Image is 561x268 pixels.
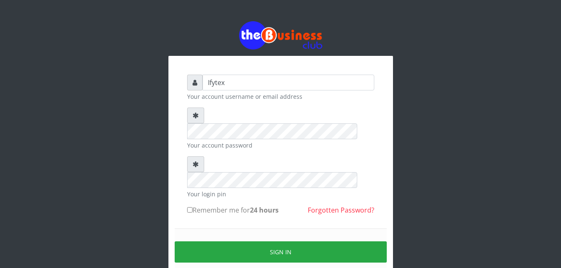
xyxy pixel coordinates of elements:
[250,205,279,215] b: 24 hours
[187,190,374,198] small: Your login pin
[203,75,374,90] input: Username or email address
[175,241,387,263] button: Sign in
[308,205,374,215] a: Forgotten Password?
[187,207,193,213] input: Remember me for24 hours
[187,205,279,215] label: Remember me for
[187,141,374,150] small: Your account password
[187,92,374,101] small: Your account username or email address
